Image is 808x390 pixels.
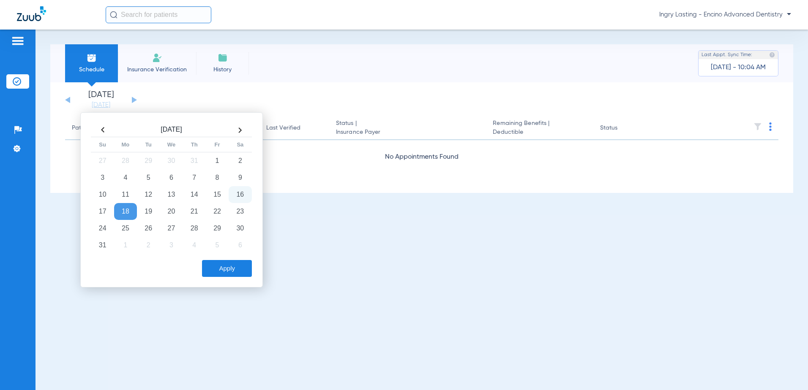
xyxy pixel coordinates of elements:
span: Schedule [71,65,112,74]
input: Search for patients [106,6,211,23]
img: hamburger-icon [11,36,25,46]
span: Last Appt. Sync Time: [702,51,752,59]
th: [DATE] [114,123,229,137]
span: Ingry Lasting - Encino Advanced Dentistry [659,11,791,19]
img: Zuub Logo [17,6,46,21]
img: History [218,53,228,63]
img: Schedule [87,53,97,63]
span: Deductible [493,128,586,137]
th: Status [593,116,650,140]
span: Insurance Payer [336,128,479,137]
a: [DATE] [76,101,126,109]
div: Last Verified [266,124,300,133]
img: Search Icon [110,11,117,19]
div: No Appointments Found [65,152,778,162]
span: Insurance Verification [124,65,190,74]
iframe: Chat Widget [766,349,808,390]
img: group-dot-blue.svg [769,122,772,131]
span: History [202,65,243,74]
div: Last Verified [266,124,322,133]
div: Patient Name [72,124,143,133]
img: last sync help info [769,52,775,58]
th: Status | [329,116,486,140]
img: filter.svg [753,122,762,131]
li: [DATE] [76,91,126,109]
th: Remaining Benefits | [486,116,593,140]
img: Manual Insurance Verification [152,53,162,63]
div: Patient Name [72,124,109,133]
button: Apply [202,260,252,277]
span: [DATE] - 10:04 AM [711,63,766,72]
